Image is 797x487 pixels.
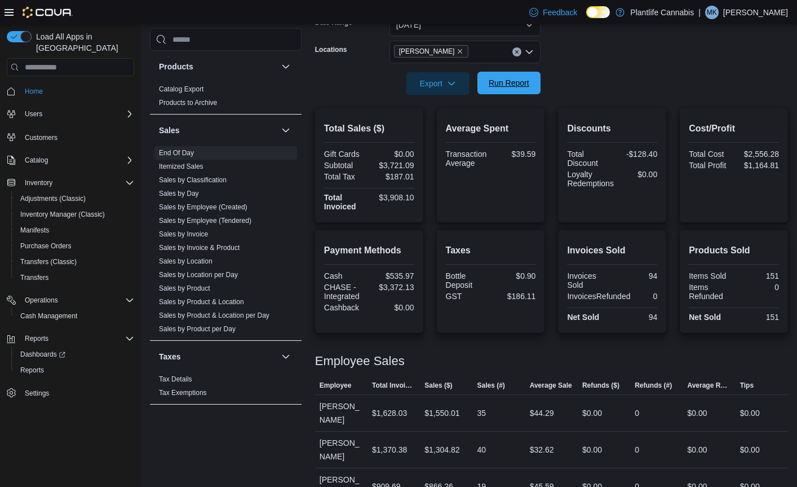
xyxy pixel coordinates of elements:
[159,389,207,397] a: Tax Exemptions
[16,255,134,269] span: Transfers (Classic)
[20,226,49,235] span: Manifests
[159,324,236,334] span: Sales by Product per Day
[567,170,614,188] div: Loyalty Redemptions
[446,122,536,135] h2: Average Spent
[16,255,81,269] a: Transfers (Classic)
[20,242,72,251] span: Purchase Orders
[159,217,251,225] a: Sales by Employee (Tendered)
[582,381,619,390] span: Refunds ($)
[530,406,554,420] div: $44.29
[20,350,65,359] span: Dashboards
[567,122,657,135] h2: Discounts
[315,395,367,431] div: [PERSON_NAME]
[25,156,48,165] span: Catalog
[11,308,139,324] button: Cash Management
[25,178,52,187] span: Inventory
[567,150,610,168] div: Total Discount
[25,87,43,96] span: Home
[20,194,86,203] span: Adjustments (Classic)
[159,125,180,136] h3: Sales
[630,6,694,19] p: Plantlife Cannabis
[446,150,489,168] div: Transaction Average
[635,443,639,457] div: 0
[159,162,203,171] span: Itemized Sales
[20,366,44,375] span: Reports
[20,176,134,190] span: Inventory
[477,72,541,94] button: Run Report
[20,107,134,121] span: Users
[159,270,238,279] span: Sales by Location per Day
[159,98,217,107] span: Products to Archive
[11,238,139,254] button: Purchase Orders
[635,381,672,390] span: Refunds (#)
[20,387,54,400] a: Settings
[11,346,139,362] a: Dashboards
[446,244,536,257] h2: Taxes
[371,150,414,159] div: $0.00
[324,172,367,181] div: Total Tax
[11,222,139,238] button: Manifests
[20,153,134,167] span: Catalog
[582,443,602,457] div: $0.00
[424,406,459,420] div: $1,550.01
[16,192,90,205] a: Adjustments (Classic)
[689,122,779,135] h2: Cost/Profit
[2,83,139,99] button: Home
[567,271,610,289] div: Invoices Sold
[689,283,732,301] div: Items Refunded
[689,313,721,322] strong: Net Sold
[324,244,414,257] h2: Payment Methods
[159,203,247,211] a: Sales by Employee (Created)
[159,176,227,185] span: Sales by Classification
[530,443,554,457] div: $32.62
[567,244,657,257] h2: Invoices Sold
[159,85,203,94] span: Catalog Export
[20,130,134,144] span: Customers
[159,99,217,107] a: Products to Archive
[159,176,227,184] a: Sales by Classification
[159,216,251,225] span: Sales by Employee (Tendered)
[159,311,269,319] a: Sales by Product & Location per Day
[159,61,193,72] h3: Products
[20,176,57,190] button: Inventory
[159,257,212,265] a: Sales by Location
[477,443,486,457] div: 40
[159,351,181,362] h3: Taxes
[16,309,134,323] span: Cash Management
[16,363,48,377] a: Reports
[740,381,754,390] span: Tips
[736,150,779,159] div: $2,556.28
[2,106,139,122] button: Users
[11,270,139,286] button: Transfers
[687,443,707,457] div: $0.00
[20,332,134,345] span: Reports
[20,107,47,121] button: Users
[16,239,76,253] a: Purchase Orders
[25,389,49,398] span: Settings
[723,6,788,19] p: [PERSON_NAME]
[16,223,134,237] span: Manifests
[324,122,414,135] h2: Total Sales ($)
[586,6,610,18] input: Dark Mode
[525,1,582,24] a: Feedback
[32,31,134,54] span: Load All Apps in [GEOGRAPHIC_DATA]
[477,381,504,390] span: Sales (#)
[11,207,139,222] button: Inventory Manager (Classic)
[2,152,139,168] button: Catalog
[159,375,192,383] a: Tax Details
[150,372,302,404] div: Taxes
[371,271,414,280] div: $535.97
[635,406,639,420] div: 0
[493,150,535,159] div: $39.59
[159,125,277,136] button: Sales
[16,363,134,377] span: Reports
[687,406,707,420] div: $0.00
[16,239,134,253] span: Purchase Orders
[20,84,134,98] span: Home
[150,82,302,114] div: Products
[16,208,109,221] a: Inventory Manager (Classic)
[2,129,139,145] button: Customers
[23,7,73,18] img: Cova
[11,362,139,378] button: Reports
[371,193,414,202] div: $3,908.10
